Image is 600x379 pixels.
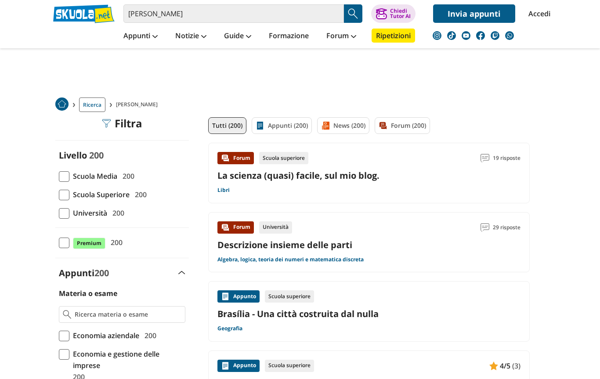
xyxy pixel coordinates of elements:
[462,31,470,40] img: youtube
[500,360,510,372] span: 4/5
[372,29,415,43] a: Ripetizioni
[252,117,312,134] a: Appunti (200)
[217,239,352,251] a: Descrizione insieme delle parti
[123,4,344,23] input: Cerca appunti, riassunti o versioni
[173,29,209,44] a: Notizie
[217,308,520,320] a: Brasília - Una città costruita dal nulla
[69,330,139,341] span: Economia aziendale
[217,290,260,303] div: Appunto
[69,207,107,219] span: Università
[217,187,230,194] a: Libri
[493,152,520,164] span: 19 risposte
[447,31,456,40] img: tiktok
[116,97,161,112] span: [PERSON_NAME]
[259,221,292,234] div: Università
[55,97,69,111] img: Home
[433,31,441,40] img: instagram
[55,97,69,112] a: Home
[222,29,253,44] a: Guide
[221,292,230,301] img: Appunti contenuto
[75,310,181,319] input: Ricerca materia o esame
[107,237,123,248] span: 200
[69,189,130,200] span: Scuola Superiore
[217,170,380,181] a: La scienza (quasi) facile, sul mio blog.
[73,238,105,249] span: Premium
[390,8,411,19] div: Chiedi Tutor AI
[324,29,358,44] a: Forum
[347,7,360,20] img: Cerca appunti, riassunti o versioni
[259,152,308,164] div: Scuola superiore
[102,119,111,128] img: Filtra filtri mobile
[481,154,489,162] img: Commenti lettura
[69,348,185,371] span: Economia e gestione delle imprese
[69,170,117,182] span: Scuola Media
[217,360,260,372] div: Appunto
[217,221,254,234] div: Forum
[221,361,230,370] img: Appunti contenuto
[141,330,156,341] span: 200
[256,121,264,130] img: Appunti filtro contenuto
[528,4,547,23] a: Accedi
[317,117,369,134] a: News (200)
[491,31,499,40] img: twitch
[221,223,230,232] img: Forum contenuto
[59,149,87,161] label: Livello
[371,4,416,23] button: ChiediTutor AI
[119,170,134,182] span: 200
[178,271,185,274] img: Apri e chiudi sezione
[121,29,160,44] a: Appunti
[102,117,142,130] div: Filtra
[267,29,311,44] a: Formazione
[265,360,314,372] div: Scuola superiore
[321,121,330,130] img: News filtro contenuto
[79,97,105,112] a: Ricerca
[476,31,485,40] img: facebook
[433,4,515,23] a: Invia appunti
[265,290,314,303] div: Scuola superiore
[217,325,242,332] a: Geografia
[379,121,387,130] img: Forum filtro contenuto
[481,223,489,232] img: Commenti lettura
[59,267,109,279] label: Appunti
[344,4,362,23] button: Search Button
[63,310,71,319] img: Ricerca materia o esame
[89,149,104,161] span: 200
[217,256,364,263] a: Algebra, logica, teoria dei numeri e matematica discreta
[221,154,230,162] img: Forum contenuto
[59,289,117,298] label: Materia o esame
[131,189,147,200] span: 200
[109,207,124,219] span: 200
[493,221,520,234] span: 29 risposte
[375,117,430,134] a: Forum (200)
[217,152,254,164] div: Forum
[489,361,498,370] img: Appunti contenuto
[512,360,520,372] span: (3)
[208,117,246,134] a: Tutti (200)
[505,31,514,40] img: WhatsApp
[94,267,109,279] span: 200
